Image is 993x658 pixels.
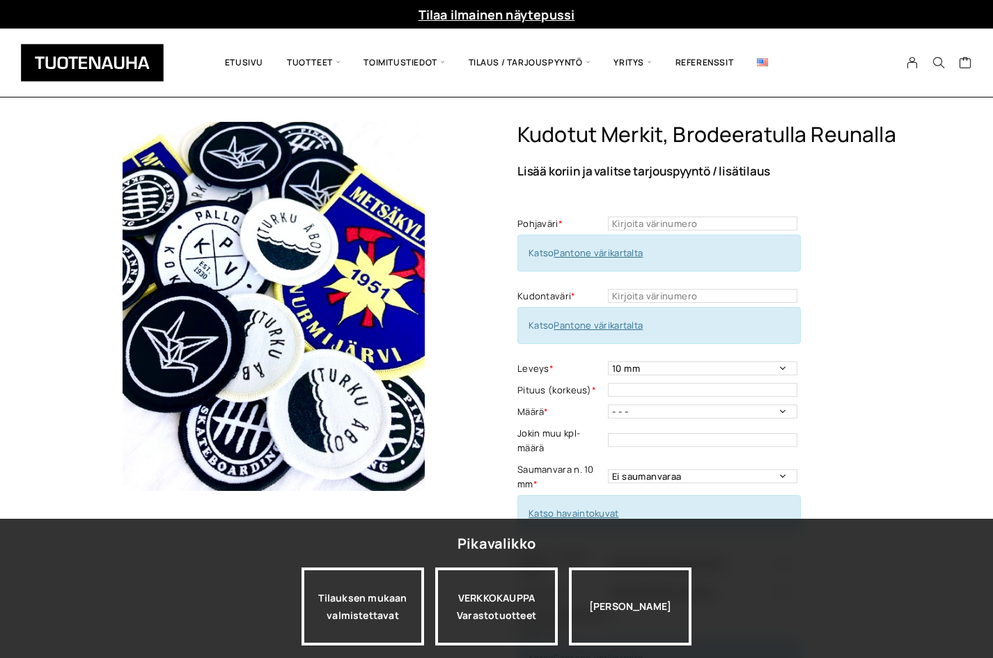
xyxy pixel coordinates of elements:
img: Tuotenauha Kudotut merkit, brodeeratulla reunalla [89,122,458,491]
div: VERKKOKAUPPA Varastotuotteet [435,567,558,645]
label: Saumanvara n. 10 mm [517,462,604,492]
a: Pantone värikartalta [554,246,643,259]
span: Toimitustiedot [352,39,456,86]
div: [PERSON_NAME] [569,567,691,645]
span: Tuotteet [275,39,352,86]
a: My Account [899,56,926,69]
a: Tilauksen mukaan valmistettavat [302,567,424,645]
a: VERKKOKAUPPAVarastotuotteet [435,567,558,645]
span: Katso [529,319,643,331]
span: Katso [529,246,643,259]
a: Pantone värikartalta [554,319,643,331]
div: Pikavalikko [458,531,535,556]
a: Katso havaintokuvat [529,507,619,519]
label: Pituus (korkeus) [517,383,604,398]
label: Jokin muu kpl-määrä [517,426,604,455]
label: Määrä [517,405,604,419]
a: Tilaa ilmainen näytepussi [419,6,575,23]
label: Kudontaväri [517,289,604,304]
label: Pohjaväri [517,217,604,231]
img: Tuotenauha Oy [21,44,164,81]
a: Etusivu [213,39,275,86]
span: Yritys [602,39,663,86]
label: Leveys [517,361,604,376]
button: Search [925,56,952,69]
img: English [757,58,768,66]
span: Tilaus / Tarjouspyyntö [457,39,602,86]
input: Kirjoita värinumero [608,217,797,230]
a: Referenssit [664,39,746,86]
a: Cart [959,56,972,72]
h1: Kudotut merkit, brodeeratulla reunalla [517,122,904,148]
p: Lisää koriin ja valitse tarjouspyyntö / lisätilaus [517,165,904,177]
input: Kirjoita värinumero [608,289,797,303]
